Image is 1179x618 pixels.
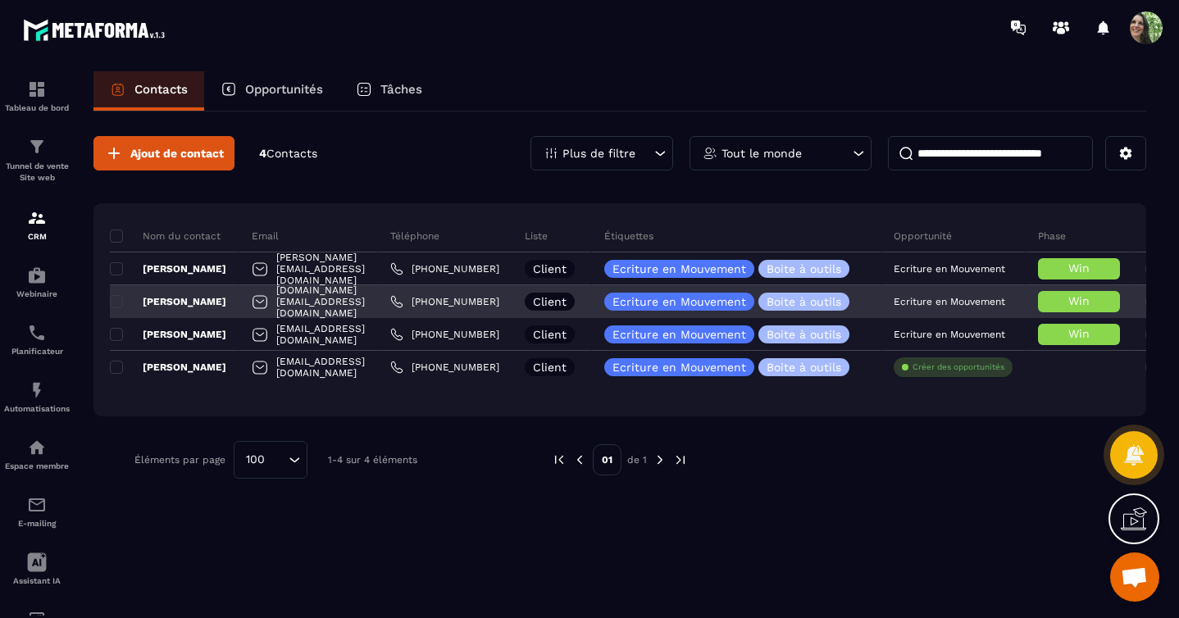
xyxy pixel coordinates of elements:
[4,67,70,125] a: formationformationTableau de bord
[533,296,567,307] p: Client
[894,329,1005,340] p: Ecriture en Mouvement
[767,329,841,340] p: Boite à outils
[4,461,70,470] p: Espace membre
[572,452,587,467] img: prev
[4,483,70,540] a: emailemailE-mailing
[234,441,307,479] div: Search for option
[4,196,70,253] a: formationformationCRM
[27,208,47,228] img: formation
[612,296,746,307] p: Ecriture en Mouvement
[390,328,499,341] a: [PHONE_NUMBER]
[110,361,226,374] p: [PERSON_NAME]
[245,82,323,97] p: Opportunités
[93,136,234,170] button: Ajout de contact
[23,15,171,45] img: logo
[4,289,70,298] p: Webinaire
[1038,229,1066,243] p: Phase
[27,137,47,157] img: formation
[722,148,802,159] p: Tout le monde
[552,452,567,467] img: prev
[134,454,225,466] p: Éléments par page
[913,361,1004,373] p: Créer des opportunités
[525,229,548,243] p: Liste
[612,361,746,373] p: Ecriture en Mouvement
[562,148,635,159] p: Plus de filtre
[4,404,70,413] p: Automatisations
[533,361,567,373] p: Client
[240,451,271,469] span: 100
[653,452,667,467] img: next
[339,71,439,111] a: Tâches
[767,263,841,275] p: Boite à outils
[612,329,746,340] p: Ecriture en Mouvement
[4,519,70,528] p: E-mailing
[4,103,70,112] p: Tableau de bord
[110,262,226,275] p: [PERSON_NAME]
[130,145,224,161] span: Ajout de contact
[4,347,70,356] p: Planificateur
[252,229,279,243] p: Email
[390,295,499,308] a: [PHONE_NUMBER]
[271,451,285,469] input: Search for option
[4,311,70,368] a: schedulerschedulerPlanificateur
[4,232,70,241] p: CRM
[4,540,70,598] a: Assistant IA
[110,229,221,243] p: Nom du contact
[27,495,47,515] img: email
[328,454,417,466] p: 1-4 sur 4 éléments
[266,147,317,160] span: Contacts
[894,263,1005,275] p: Ecriture en Mouvement
[1068,294,1090,307] span: Win
[390,361,499,374] a: [PHONE_NUMBER]
[27,380,47,400] img: automations
[894,296,1005,307] p: Ecriture en Mouvement
[4,253,70,311] a: automationsautomationsWebinaire
[4,125,70,196] a: formationformationTunnel de vente Site web
[4,368,70,425] a: automationsautomationsAutomatisations
[604,229,653,243] p: Étiquettes
[612,263,746,275] p: Ecriture en Mouvement
[1068,261,1090,275] span: Win
[1068,327,1090,340] span: Win
[110,295,226,308] p: [PERSON_NAME]
[390,262,499,275] a: [PHONE_NUMBER]
[673,452,688,467] img: next
[110,328,226,341] p: [PERSON_NAME]
[380,82,422,97] p: Tâches
[4,425,70,483] a: automationsautomationsEspace membre
[593,444,621,475] p: 01
[204,71,339,111] a: Opportunités
[767,296,841,307] p: Boite à outils
[4,161,70,184] p: Tunnel de vente Site web
[27,266,47,285] img: automations
[134,82,188,97] p: Contacts
[627,453,647,466] p: de 1
[4,576,70,585] p: Assistant IA
[1110,552,1159,602] div: Ouvrir le chat
[390,229,439,243] p: Téléphone
[27,80,47,99] img: formation
[767,361,841,373] p: Boite à outils
[27,323,47,343] img: scheduler
[533,329,567,340] p: Client
[93,71,204,111] a: Contacts
[27,438,47,457] img: automations
[259,146,317,161] p: 4
[894,229,952,243] p: Opportunité
[533,263,567,275] p: Client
